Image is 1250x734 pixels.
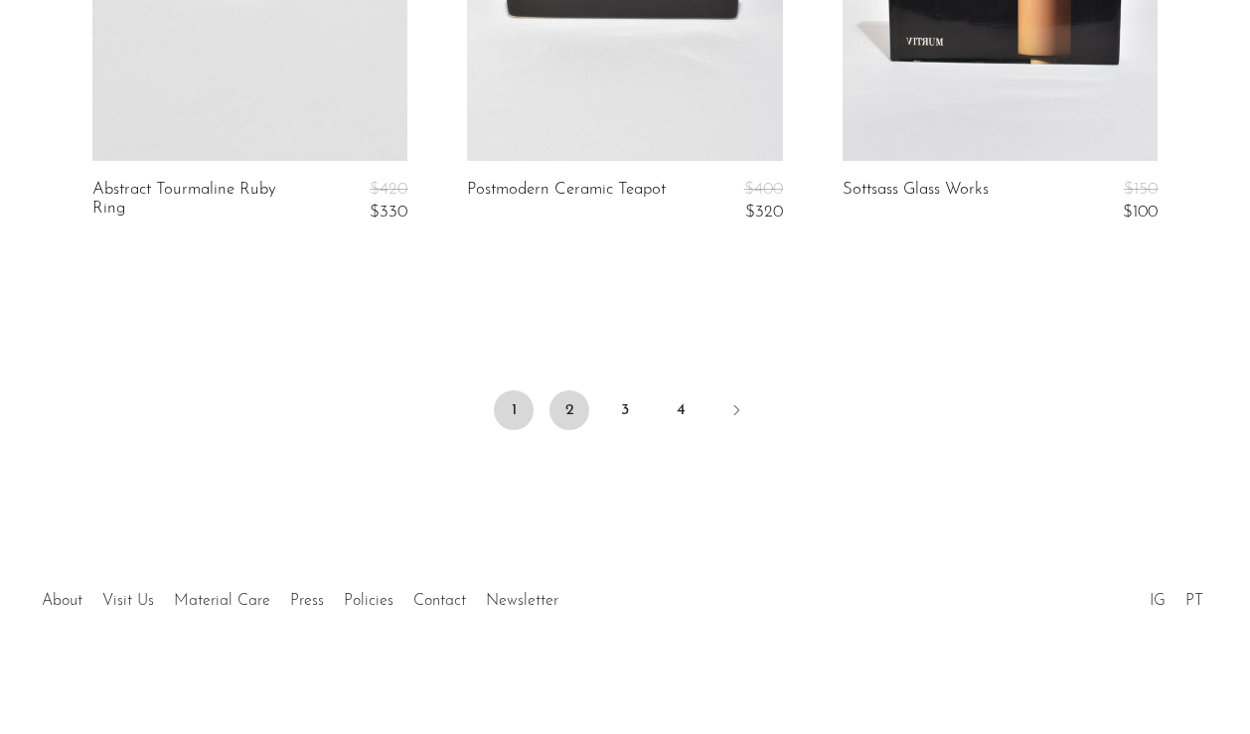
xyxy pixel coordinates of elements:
[1140,577,1213,615] ul: Social Medias
[370,181,407,198] span: $420
[1123,204,1158,220] span: $100
[344,593,393,609] a: Policies
[370,204,407,220] span: $330
[843,181,989,221] a: Sottsass Glass Works
[174,593,270,609] a: Material Care
[549,390,589,430] a: 2
[92,181,301,221] a: Abstract Tourmaline Ruby Ring
[1185,593,1203,609] a: PT
[42,593,82,609] a: About
[102,593,154,609] a: Visit Us
[744,181,783,198] span: $400
[661,390,701,430] a: 4
[494,390,534,430] span: 1
[413,593,466,609] a: Contact
[1150,593,1166,609] a: IG
[467,181,666,221] a: Postmodern Ceramic Teapot
[605,390,645,430] a: 3
[1124,181,1158,198] span: $150
[32,577,568,615] ul: Quick links
[290,593,324,609] a: Press
[745,204,783,220] span: $320
[716,390,756,434] a: Next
